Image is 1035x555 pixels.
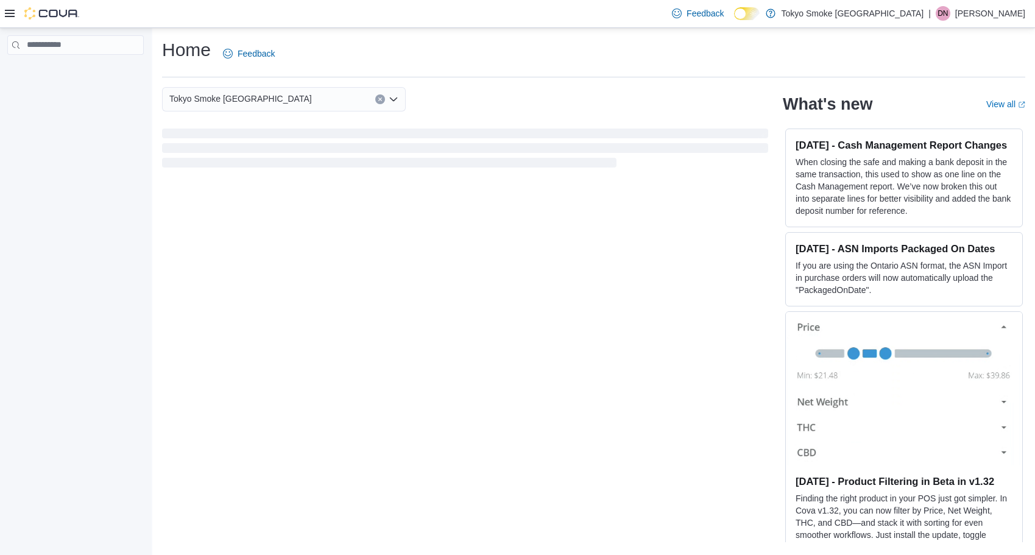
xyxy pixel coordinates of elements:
[938,6,948,21] span: DN
[936,6,950,21] div: Danica Newman
[796,260,1012,296] p: If you are using the Ontario ASN format, the ASN Import in purchase orders will now automatically...
[782,6,924,21] p: Tokyo Smoke [GEOGRAPHIC_DATA]
[734,7,760,20] input: Dark Mode
[796,475,1012,487] h3: [DATE] - Product Filtering in Beta in v1.32
[238,48,275,60] span: Feedback
[805,542,859,552] em: Beta Features
[687,7,724,19] span: Feedback
[389,94,398,104] button: Open list of options
[667,1,729,26] a: Feedback
[169,91,312,106] span: Tokyo Smoke [GEOGRAPHIC_DATA]
[796,156,1012,217] p: When closing the safe and making a bank deposit in the same transaction, this used to show as one...
[218,41,280,66] a: Feedback
[796,139,1012,151] h3: [DATE] - Cash Management Report Changes
[7,57,144,87] nav: Complex example
[796,242,1012,255] h3: [DATE] - ASN Imports Packaged On Dates
[162,38,211,62] h1: Home
[986,99,1025,109] a: View allExternal link
[955,6,1025,21] p: [PERSON_NAME]
[783,94,872,114] h2: What's new
[928,6,931,21] p: |
[162,131,768,170] span: Loading
[24,7,79,19] img: Cova
[1018,101,1025,108] svg: External link
[375,94,385,104] button: Clear input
